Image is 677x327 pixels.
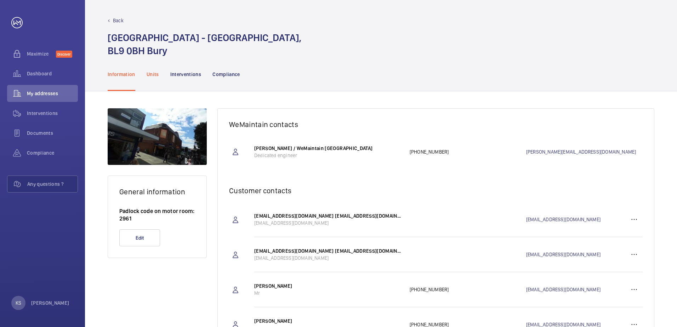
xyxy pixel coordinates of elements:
[526,251,626,258] a: [EMAIL_ADDRESS][DOMAIN_NAME]
[254,145,403,152] p: [PERSON_NAME] / WeMaintain [GEOGRAPHIC_DATA]
[27,149,78,156] span: Compliance
[27,180,78,188] span: Any questions ?
[254,289,403,297] p: Mr
[410,286,526,293] p: [PHONE_NUMBER]
[108,31,301,57] h1: [GEOGRAPHIC_DATA] - [GEOGRAPHIC_DATA], BL9 0BH Bury
[16,299,21,306] p: KS
[27,90,78,97] span: My addresses
[254,219,403,226] p: [EMAIL_ADDRESS][DOMAIN_NAME]
[526,286,626,293] a: [EMAIL_ADDRESS][DOMAIN_NAME]
[147,71,159,78] p: Units
[212,71,240,78] p: Compliance
[27,110,78,117] span: Interventions
[113,17,124,24] p: Back
[254,247,403,254] p: [EMAIL_ADDRESS][DOMAIN_NAME] [EMAIL_ADDRESS][DOMAIN_NAME]
[229,120,643,129] h2: WeMaintain contacts
[229,186,643,195] h2: Customer contacts
[254,152,403,159] p: Dedicated engineer
[526,148,643,155] a: [PERSON_NAME][EMAIL_ADDRESS][DOMAIN_NAME]
[170,71,201,78] p: Interventions
[410,148,526,155] p: [PHONE_NUMBER]
[119,187,195,196] h2: General information
[254,282,403,289] p: [PERSON_NAME]
[254,317,403,325] p: [PERSON_NAME]
[119,207,195,222] p: Padlock code on motor room: 2961
[31,299,69,306] p: [PERSON_NAME]
[526,216,626,223] a: [EMAIL_ADDRESS][DOMAIN_NAME]
[56,51,72,58] span: Discover
[27,50,56,57] span: Maximize
[27,70,78,77] span: Dashboard
[119,229,160,246] button: Edit
[108,71,135,78] p: Information
[254,254,403,262] p: [EMAIL_ADDRESS][DOMAIN_NAME]
[27,130,78,137] span: Documents
[254,212,403,219] p: [EMAIL_ADDRESS][DOMAIN_NAME] [EMAIL_ADDRESS][DOMAIN_NAME]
